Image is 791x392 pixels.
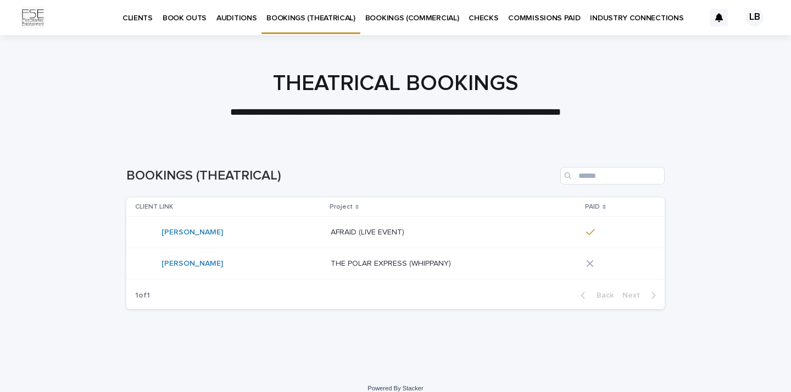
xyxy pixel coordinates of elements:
[161,228,223,237] a: [PERSON_NAME]
[126,282,159,309] p: 1 of 1
[161,259,223,268] a: [PERSON_NAME]
[126,217,665,248] tr: [PERSON_NAME] AFRAID (LIVE EVENT)AFRAID (LIVE EVENT)
[622,292,647,299] span: Next
[618,290,665,300] button: Next
[330,201,353,213] p: Project
[331,257,453,268] p: THE POLAR EXPRESS (WHIPPANY)
[585,201,600,213] p: PAID
[126,168,556,184] h1: BOOKINGS (THEATRICAL)
[590,292,614,299] span: Back
[22,7,44,29] img: Km9EesSdRbS9ajqhBzyo
[126,70,665,97] h1: THEATRICAL BOOKINGS
[572,290,618,300] button: Back
[135,201,173,213] p: CLIENT LINK
[367,385,423,391] a: Powered By Stacker
[560,167,665,184] input: Search
[331,226,406,237] p: AFRAID (LIVE EVENT)
[126,248,665,279] tr: [PERSON_NAME] THE POLAR EXPRESS (WHIPPANY)THE POLAR EXPRESS (WHIPPANY)
[746,9,764,26] div: LB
